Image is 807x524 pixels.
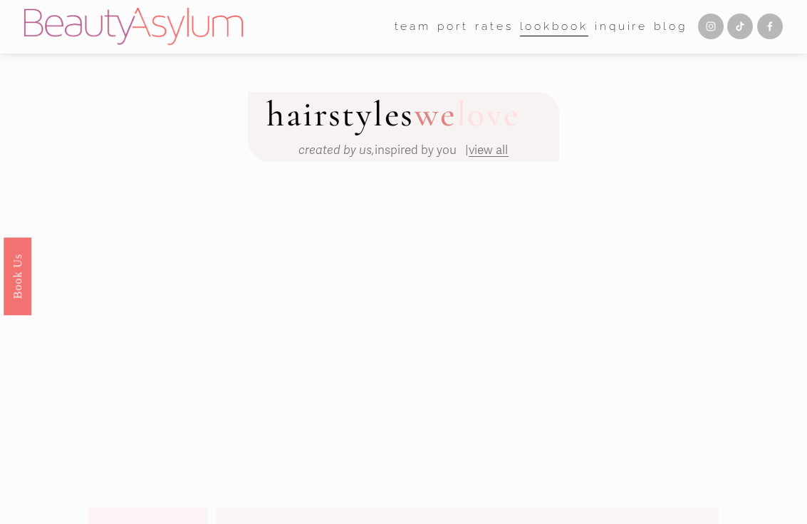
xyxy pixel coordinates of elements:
a: Blog [654,16,687,38]
a: Inquire [595,16,647,38]
a: view all [469,143,508,158]
span: love [457,93,520,135]
span: we [415,93,457,135]
a: folder dropdown [395,16,432,38]
span: inspired by you | [298,143,469,158]
a: Facebook [757,14,783,39]
a: Instagram [698,14,724,39]
span: team [395,16,432,36]
a: Lookbook [520,16,588,38]
a: Rates [475,16,514,38]
h2: hairstyles [266,97,520,133]
a: Book Us [4,237,31,314]
img: Beauty Asylum | Bridal Hair &amp; Makeup Charlotte &amp; Atlanta [24,8,243,45]
a: port [437,16,469,38]
em: created by us, [298,143,375,158]
a: TikTok [727,14,753,39]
